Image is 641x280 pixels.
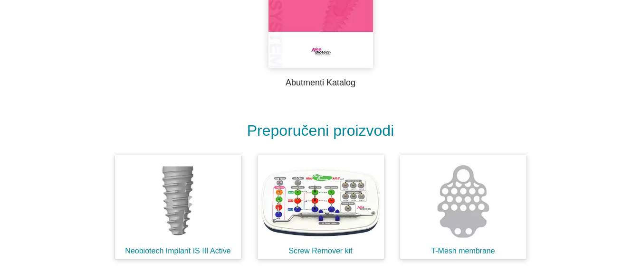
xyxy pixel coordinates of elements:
h1: Neobiotech Implant IS III Active [115,246,241,255]
h1: T-Mesh membrane​ [400,246,526,255]
h1: Screw Remover kit [258,246,384,255]
a: Screw Remover kit [249,147,392,267]
a: T-Mesh membrane​ [392,147,535,267]
figcaption: Abutmenti Katalog [62,76,580,89]
a: Neobiotech Implant IS III Active [107,147,249,267]
h2: Preporučeni proizvodi [62,121,580,140]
